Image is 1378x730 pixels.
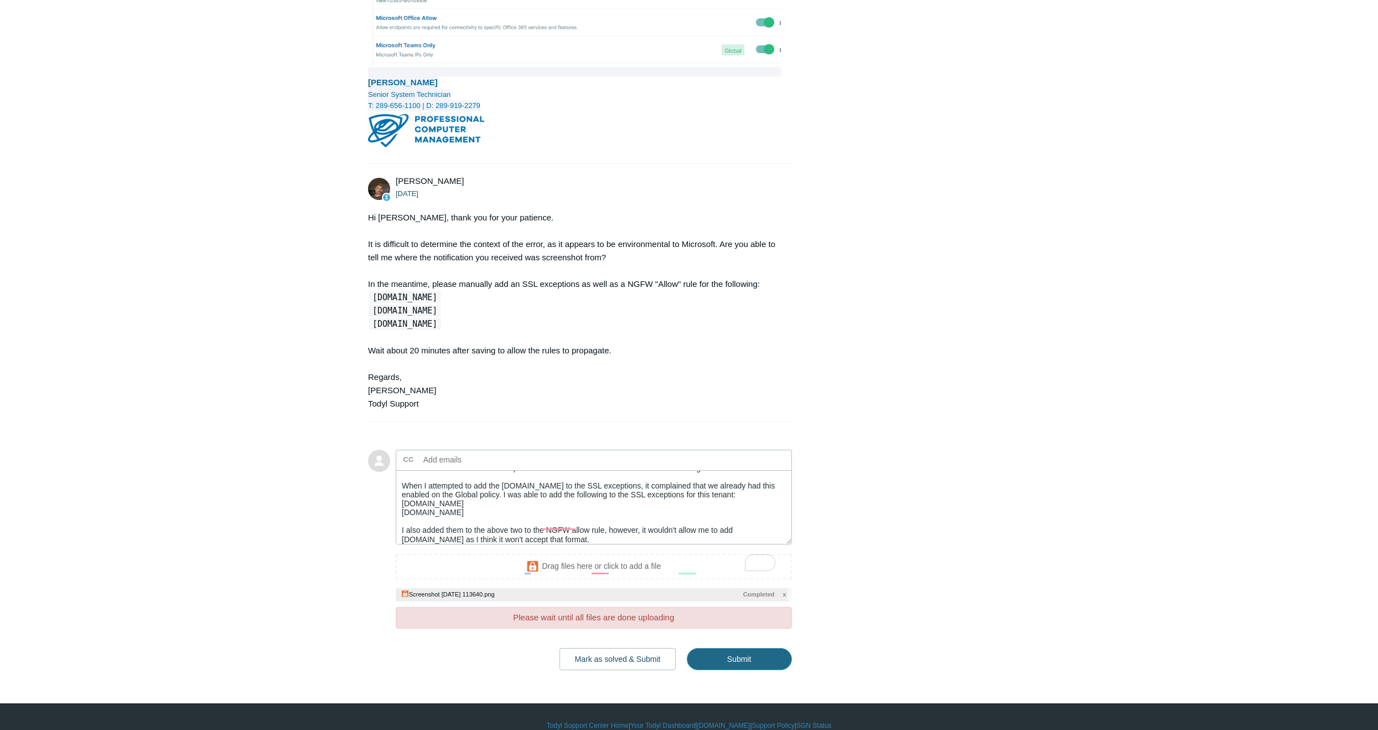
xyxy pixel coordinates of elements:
span: Andy Paull [396,176,464,186]
code: [DOMAIN_NAME] [369,292,441,303]
span: [PERSON_NAME] [368,78,438,87]
input: Submit [687,648,792,670]
div: Hi [PERSON_NAME], thank you for your patience. It is difficult to determine the context of the er... [368,211,781,410]
label: CC [403,451,414,468]
code: [DOMAIN_NAME] [369,305,441,316]
span: Completed [743,590,775,599]
input: Add emails [419,451,538,468]
img: PCM-Logo.png [368,114,484,147]
button: Mark as solved & Submit [560,648,676,670]
div: Please wait until all files are done uploading [396,607,792,629]
time: 08/22/2025, 11:32 [396,189,418,198]
div: T: 289‑656‑1100 | D: 289‑919‑2279 [368,100,480,111]
div: Senior System Technician [368,89,450,100]
textarea: To enrich screen reader interactions, please activate Accessibility in Grammarly extension settings [396,470,792,545]
span: x [783,590,786,599]
code: [DOMAIN_NAME] [369,318,441,330]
